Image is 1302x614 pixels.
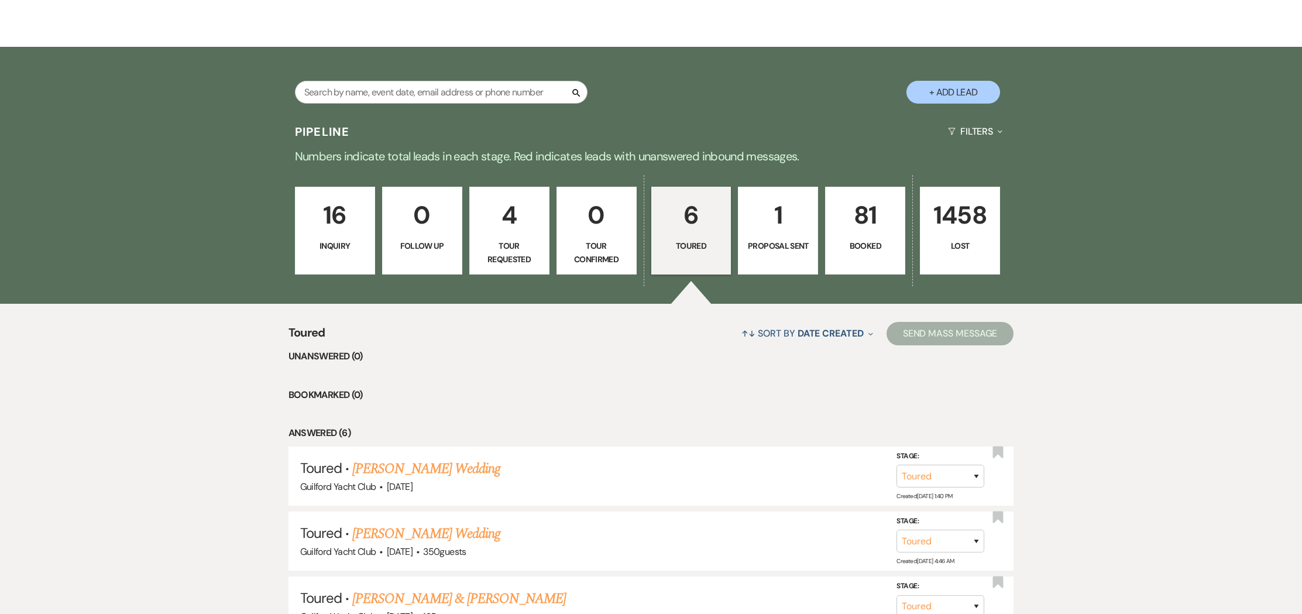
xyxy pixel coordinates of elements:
label: Stage: [896,580,984,593]
a: [PERSON_NAME] Wedding [352,458,500,479]
a: 0Tour Confirmed [556,187,637,275]
a: 4Tour Requested [469,187,549,275]
p: Follow Up [390,239,455,252]
p: Tour Confirmed [564,239,629,266]
span: Created: [DATE] 4:46 AM [896,557,954,565]
button: Send Mass Message [887,322,1014,345]
button: Filters [943,116,1007,147]
span: Toured [300,589,342,607]
a: 81Booked [825,187,905,275]
a: 1Proposal Sent [738,187,818,275]
span: 350 guests [423,546,466,558]
p: Toured [659,239,724,252]
p: Proposal Sent [746,239,810,252]
a: 1458Lost [920,187,1000,275]
p: Lost [927,239,992,252]
p: 4 [477,195,542,235]
a: [PERSON_NAME] Wedding [352,523,500,544]
span: [DATE] [387,481,413,493]
span: ↑↓ [741,327,755,339]
span: [DATE] [387,546,413,558]
span: Date Created [798,327,864,339]
span: Toured [288,324,325,349]
p: 0 [564,195,629,235]
span: Toured [300,459,342,477]
li: Unanswered (0) [288,349,1014,364]
span: Guilford Yacht Club [300,546,376,558]
p: 16 [303,195,367,235]
span: Guilford Yacht Club [300,481,376,493]
p: Tour Requested [477,239,542,266]
button: + Add Lead [906,81,1000,104]
li: Answered (6) [288,426,1014,441]
p: Numbers indicate total leads in each stage. Red indicates leads with unanswered inbound messages. [230,147,1073,166]
button: Sort By Date Created [737,318,877,349]
p: 81 [833,195,898,235]
p: 6 [659,195,724,235]
span: Toured [300,524,342,542]
input: Search by name, event date, email address or phone number [295,81,588,104]
li: Bookmarked (0) [288,387,1014,403]
p: Booked [833,239,898,252]
label: Stage: [896,515,984,528]
p: 1458 [927,195,992,235]
p: Inquiry [303,239,367,252]
p: 0 [390,195,455,235]
a: 6Toured [651,187,731,275]
label: Stage: [896,450,984,462]
span: Created: [DATE] 1:40 PM [896,492,952,500]
a: [PERSON_NAME] & [PERSON_NAME] [352,588,566,609]
p: 1 [746,195,810,235]
a: 16Inquiry [295,187,375,275]
a: 0Follow Up [382,187,462,275]
h3: Pipeline [295,124,350,140]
